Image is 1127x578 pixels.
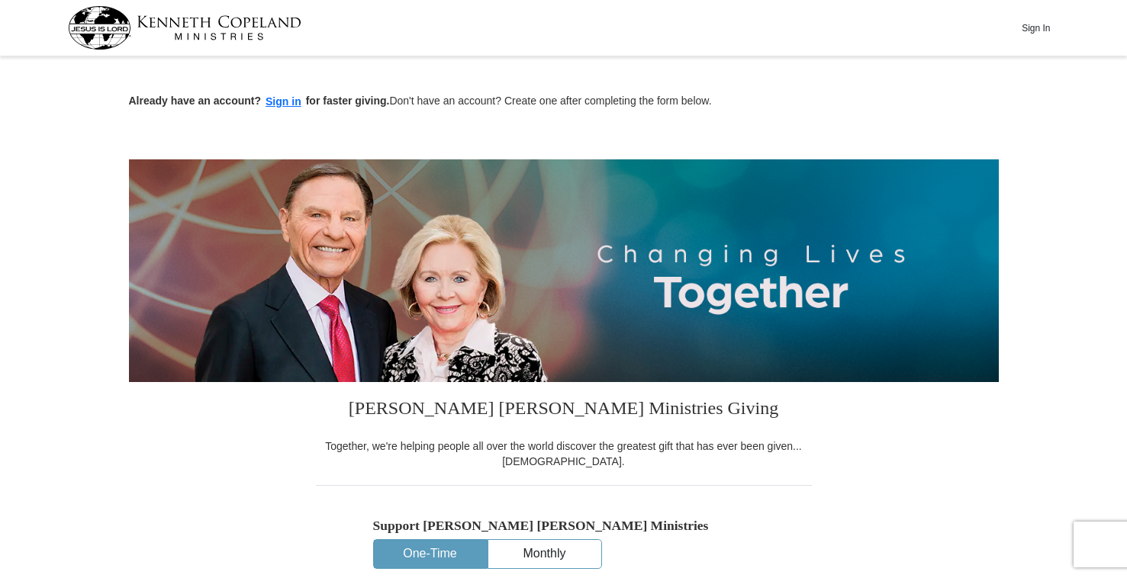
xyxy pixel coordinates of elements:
h5: Support [PERSON_NAME] [PERSON_NAME] Ministries [373,518,755,534]
p: Don't have an account? Create one after completing the form below. [129,93,999,111]
h3: [PERSON_NAME] [PERSON_NAME] Ministries Giving [316,382,812,438]
img: kcm-header-logo.svg [68,6,301,50]
button: One-Time [374,540,487,568]
strong: Already have an account? for faster giving. [129,95,390,107]
button: Sign in [261,93,306,111]
button: Monthly [488,540,601,568]
div: Together, we're helping people all over the world discover the greatest gift that has ever been g... [316,438,812,469]
button: Sign In [1013,16,1059,40]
